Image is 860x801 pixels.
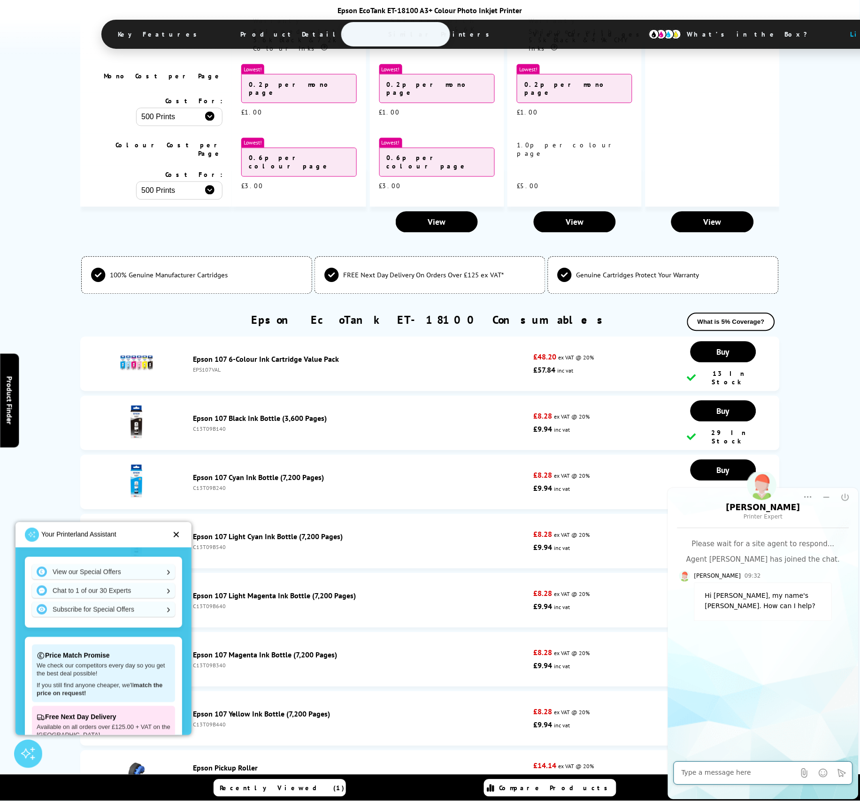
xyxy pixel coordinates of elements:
[379,182,401,191] span: £3.00
[671,212,753,233] a: View
[226,23,364,46] span: Product Details
[517,141,615,158] span: 1.0p per colour page
[534,589,553,598] strong: £8.28
[193,485,529,492] div: C13T09B240
[534,543,553,552] strong: £9.94
[484,779,616,797] a: Compare Products
[37,682,162,697] strong: match the price on request!
[104,72,223,80] span: Mono Cost per Page
[566,217,584,228] span: View
[534,661,553,671] strong: £9.94
[193,603,529,610] div: C13T09B640
[667,473,860,801] iframe: chat window
[517,74,632,103] div: 0.2p per mono page
[193,650,337,660] a: Epson 107 Magenta Ink Bottle (7,200 Pages)
[5,376,14,425] span: Product Finder
[519,22,663,46] span: View Cartridges
[120,347,153,380] img: Epson 107 6-Colour Ink Cartridge Value Pack
[717,406,729,417] span: Buy
[534,774,557,784] strong: £16.97
[558,367,574,374] span: inc vat
[41,528,116,541] p: Your Printerland Assistant
[576,271,699,280] span: Genuine Cartridges Protect Your Warranty
[534,425,553,434] strong: £9.94
[649,29,682,39] img: cmyk-icon.svg
[37,682,170,698] p: If you still find anyone cheaper, we'll
[241,182,263,191] span: £3.00
[251,313,609,328] a: Epson EcoTank ET-18100 Consumables
[25,528,39,542] img: printerland-launcher.png
[343,271,504,280] span: FREE Next Day Delivery On Orders Over £125 ex VAT*
[193,473,324,482] a: Epson 107 Cyan Ink Bottle (7,200 Pages)
[101,6,759,15] div: Epson EcoTank ET-18100 A3+ Colour Photo Inkjet Printer
[32,602,175,617] a: Subscribe for Special Offers
[110,271,228,280] span: 100% Genuine Manufacturer Cartridges
[220,784,345,793] span: Recently Viewed (1)
[554,413,590,420] span: ex VAT @ 20%
[554,604,570,611] span: inc vat
[554,427,570,434] span: inc vat
[517,108,538,117] span: £1.00
[241,74,357,103] div: 0.2p per mono page
[241,148,357,177] div: 0.6p per colour page
[559,354,594,361] span: ex VAT @ 20%
[534,648,553,657] strong: £8.28
[241,64,264,74] span: Lowest!
[193,366,529,374] div: EPS107VAL
[534,352,557,362] strong: £48.20
[379,138,402,148] span: Lowest!
[534,761,557,770] strong: £14.14
[120,406,153,439] img: Epson 107 Black Ink Bottle (3,600 Pages)
[554,722,570,729] span: inc vat
[37,649,170,662] p: Price Match Promise
[554,545,570,552] span: inc vat
[173,530,181,540] div: ✕
[554,473,590,480] span: ex VAT @ 20%
[115,141,223,158] span: Colour Cost per Page
[554,709,590,716] span: ex VAT @ 20%
[374,23,509,46] span: Similar Printers
[534,720,553,730] strong: £9.94
[554,486,570,493] span: inc vat
[534,707,553,717] strong: £8.28
[534,602,553,611] strong: £9.94
[554,650,590,657] span: ex VAT @ 20%
[534,412,553,421] strong: £8.28
[687,370,760,387] div: 13 In Stock
[193,355,339,364] a: Epson 107 6-Colour Ink Cartridge Value Pack
[104,23,216,46] span: Key Features
[193,544,529,551] div: C13T09B540
[120,465,153,498] img: Epson 107 Cyan Ink Bottle (7,200 Pages)
[517,182,539,191] span: £5.00
[534,366,556,375] strong: £57.84
[534,471,553,480] strong: £8.28
[559,763,594,770] span: ex VAT @ 20%
[499,784,613,793] span: Compare Products
[241,108,262,117] span: £1.00
[193,591,356,601] a: Epson 107 Light Magenta Ink Bottle (7,200 Pages)
[32,565,175,580] a: View our Special Offers
[193,414,327,423] a: Epson 107 Black Ink Bottle (3,600 Pages)
[534,212,616,233] a: View
[241,138,264,148] span: Lowest!
[554,532,590,539] span: ex VAT @ 20%
[193,763,258,773] a: Epson Pickup Roller
[379,108,400,117] span: £1.00
[37,662,170,678] p: We check our competitors every day so you get the best deal possible!
[534,530,553,539] strong: £8.28
[428,217,446,228] span: View
[517,64,540,74] span: Lowest!
[687,429,760,446] div: 29 In Stock
[193,426,529,433] div: C13T09B140
[554,591,590,598] span: ex VAT @ 20%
